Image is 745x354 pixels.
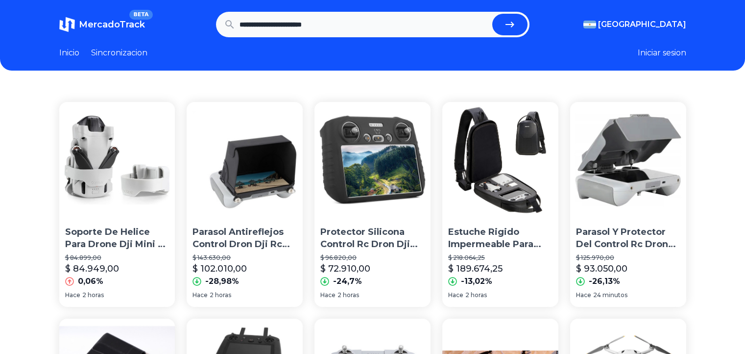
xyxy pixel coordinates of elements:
[576,226,680,251] p: Parasol Y Protector Del Control Rc Dron Dji Mini 3 Air 2 Etc
[448,226,553,251] p: Estuche Rigido Impermeable Para Drone Dji Mini 3 Pro Rc
[589,276,620,287] p: -26,13%
[576,254,680,262] p: $ 125.970,00
[333,276,362,287] p: -24,7%
[59,102,175,218] img: Soporte De Helice Para Drone Dji Mini 3 Pro Rc
[320,291,336,299] span: Hace
[210,291,231,299] span: 2 horas
[192,262,247,276] p: $ 102.010,00
[576,262,627,276] p: $ 93.050,00
[192,254,297,262] p: $ 143.630,00
[442,102,558,307] a: Estuche Rigido Impermeable Para Drone Dji Mini 3 Pro RcEstuche Rigido Impermeable Para Drone Dji ...
[82,291,104,299] span: 2 horas
[461,276,492,287] p: -13,02%
[59,102,175,307] a: Soporte De Helice Para Drone Dji Mini 3 Pro RcSoporte De Helice Para Drone Dji Mini 3 Pro Rc$ 84....
[583,21,596,28] img: Argentina
[638,47,686,59] button: Iniciar sesion
[65,226,169,251] p: Soporte De Helice Para Drone Dji Mini 3 Pro Rc
[576,291,591,299] span: Hace
[314,102,431,218] img: Protector Silicona Control Rc Dron Dji Mini 3/3pro Mavic 3
[192,291,208,299] span: Hace
[570,102,686,307] a: Parasol Y Protector Del Control Rc Dron Dji Mini 3 Air 2 EtcParasol Y Protector Del Control Rc Dr...
[59,17,145,32] a: MercadoTrackBETA
[442,102,558,218] img: Estuche Rigido Impermeable Para Drone Dji Mini 3 Pro Rc
[320,254,425,262] p: $ 96.820,00
[65,291,80,299] span: Hace
[59,47,79,59] a: Inicio
[187,102,303,218] img: Parasol Antireflejos Control Dron Dji Rc Controller Mini 3
[65,254,169,262] p: $ 84.899,00
[205,276,239,287] p: -28,98%
[448,254,553,262] p: $ 218.064,25
[59,17,75,32] img: MercadoTrack
[465,291,487,299] span: 2 horas
[91,47,147,59] a: Sincronizacion
[448,291,463,299] span: Hace
[129,10,152,20] span: BETA
[583,19,686,30] button: [GEOGRAPHIC_DATA]
[570,102,686,218] img: Parasol Y Protector Del Control Rc Dron Dji Mini 3 Air 2 Etc
[314,102,431,307] a: Protector Silicona Control Rc Dron Dji Mini 3/3pro Mavic 3Protector Silicona Control Rc Dron Dji ...
[192,226,297,251] p: Parasol Antireflejos Control Dron Dji Rc Controller Mini 3
[320,226,425,251] p: Protector Silicona Control Rc Dron Dji Mini 3/3pro Mavic 3
[187,102,303,307] a: Parasol Antireflejos Control Dron Dji Rc Controller Mini 3Parasol Antireflejos Control Dron Dji R...
[78,276,103,287] p: 0,06%
[598,19,686,30] span: [GEOGRAPHIC_DATA]
[320,262,370,276] p: $ 72.910,00
[337,291,359,299] span: 2 horas
[448,262,503,276] p: $ 189.674,25
[593,291,627,299] span: 24 minutos
[79,19,145,30] span: MercadoTrack
[65,262,119,276] p: $ 84.949,00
